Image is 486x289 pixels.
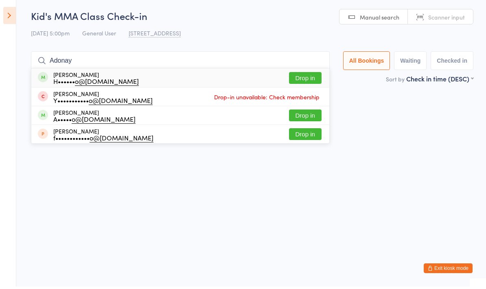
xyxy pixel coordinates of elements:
span: General User [82,31,116,39]
div: [PERSON_NAME] [53,93,153,106]
label: Sort by [386,77,405,85]
div: [PERSON_NAME] [53,112,136,125]
span: Drop-in unavailable: Check membership [212,93,322,105]
button: Waiting [394,54,427,72]
button: All Bookings [343,54,390,72]
button: Exit kiosk mode [424,266,473,276]
div: f•••••••••••• [53,137,153,143]
button: Drop in [289,74,322,86]
div: [PERSON_NAME] [53,130,153,143]
div: A••••• [53,118,136,125]
span: Manual search [360,15,399,24]
span: [DATE] 5:00pm [31,31,70,39]
button: Checked in [431,54,473,72]
h2: Kid's MMA Class Check-in [31,11,473,25]
input: Search [31,54,330,72]
div: [PERSON_NAME] [53,74,139,87]
div: Check in time (DESC) [406,77,473,85]
div: Y••••••••••• [53,99,153,106]
button: Drop in [289,112,322,124]
button: Drop in [289,131,322,142]
div: H•••••• [53,80,139,87]
span: Scanner input [428,15,465,24]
